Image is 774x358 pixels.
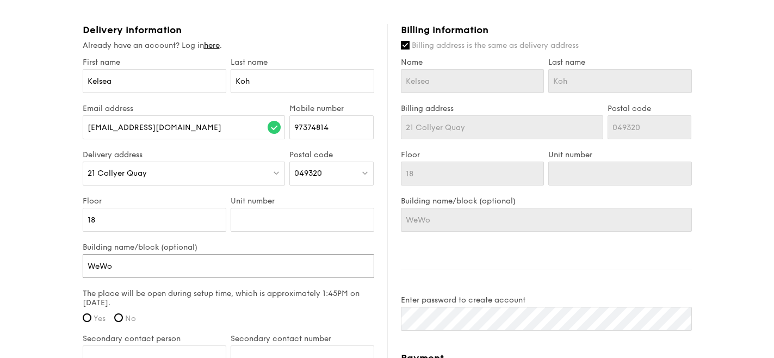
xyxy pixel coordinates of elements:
[401,295,692,305] label: Enter password to create account
[289,104,374,113] label: Mobile number
[231,58,374,67] label: Last name
[401,58,544,67] label: Name
[548,58,692,67] label: Last name
[83,24,182,36] span: Delivery information
[83,40,374,51] div: Already have an account? Log in .
[83,104,286,113] label: Email address
[125,314,136,323] span: No
[231,196,374,206] label: Unit number
[83,196,226,206] label: Floor
[294,169,322,178] span: 049320
[401,104,603,113] label: Billing address
[548,150,692,159] label: Unit number
[83,58,226,67] label: First name
[401,24,488,36] span: Billing information
[412,41,579,50] span: Billing address is the same as delivery address
[401,150,544,159] label: Floor
[83,243,374,252] label: Building name/block (optional)
[83,150,286,159] label: Delivery address
[88,169,147,178] span: 21 Collyer Quay
[608,104,692,113] label: Postal code
[401,196,692,206] label: Building name/block (optional)
[268,121,281,134] img: icon-success.f839ccf9.svg
[401,41,410,50] input: Billing address is the same as delivery address
[83,289,374,307] label: The place will be open during setup time, which is approximately 1:45PM on [DATE].
[289,150,374,159] label: Postal code
[231,334,374,343] label: Secondary contact number
[273,169,280,177] img: icon-dropdown.fa26e9f9.svg
[361,169,369,177] img: icon-dropdown.fa26e9f9.svg
[83,334,226,343] label: Secondary contact person
[83,313,91,322] input: Yes
[204,41,220,50] a: here
[114,313,123,322] input: No
[94,314,106,323] span: Yes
